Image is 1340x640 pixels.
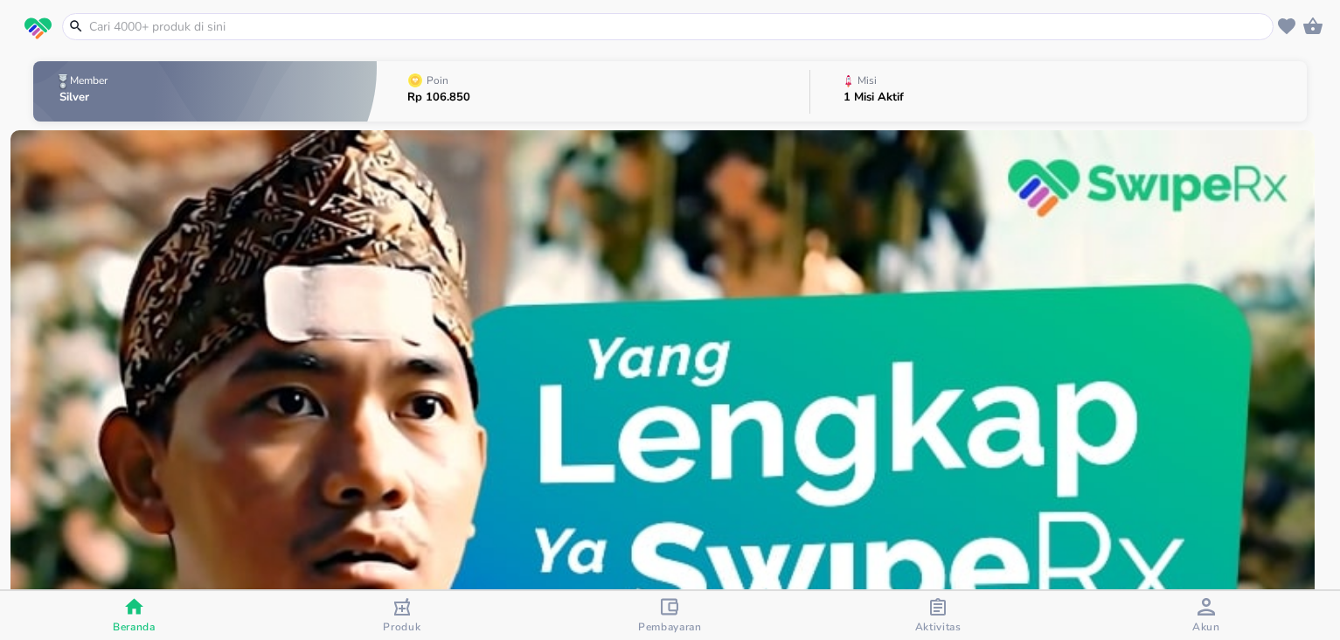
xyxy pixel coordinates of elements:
p: Rp 106.850 [407,92,470,103]
p: Misi [857,75,877,86]
input: Cari 4000+ produk di sini [87,17,1269,36]
span: Pembayaran [638,620,702,634]
span: Aktivitas [915,620,962,634]
p: Silver [59,92,111,103]
p: Poin [427,75,448,86]
button: Produk [268,591,537,640]
button: MemberSilver [33,57,377,126]
button: Pembayaran [536,591,804,640]
p: Member [70,75,108,86]
span: Beranda [113,620,156,634]
button: Aktivitas [804,591,1073,640]
button: Akun [1072,591,1340,640]
p: 1 Misi Aktif [844,92,904,103]
img: logo_swiperx_s.bd005f3b.svg [24,17,52,40]
span: Akun [1192,620,1220,634]
button: PoinRp 106.850 [377,57,809,126]
button: Misi1 Misi Aktif [810,57,1307,126]
span: Produk [383,620,420,634]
